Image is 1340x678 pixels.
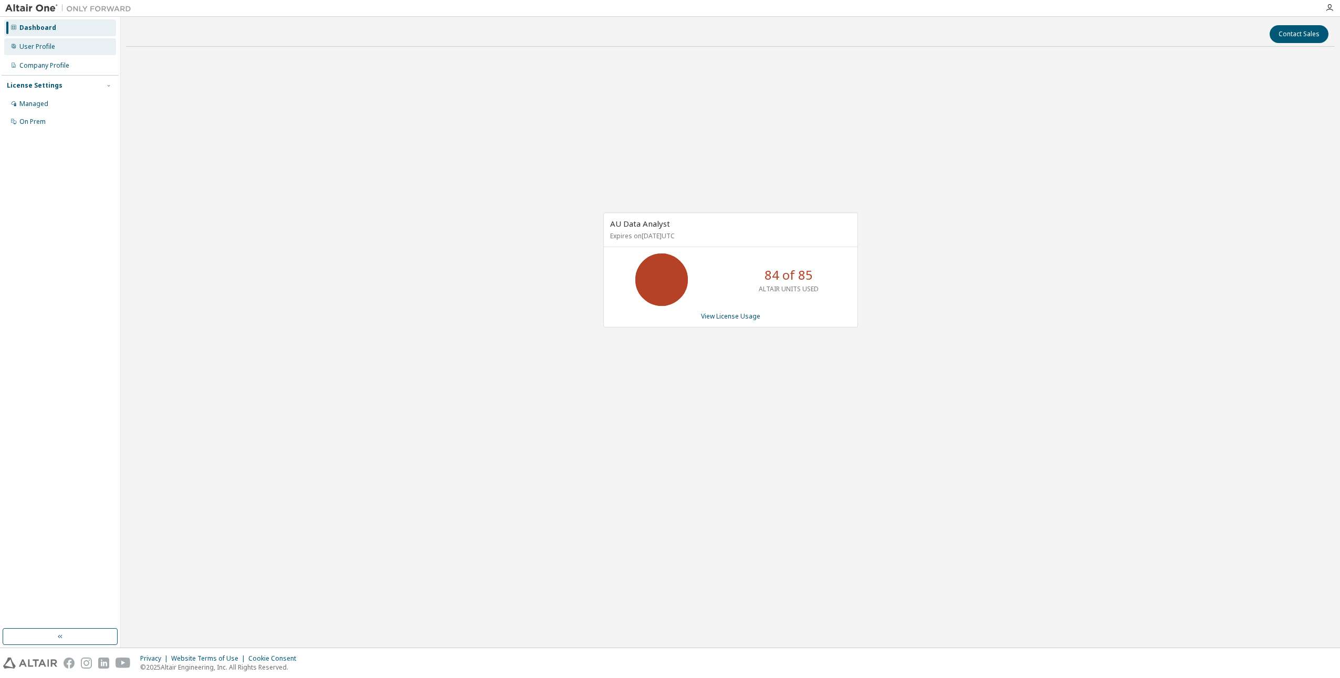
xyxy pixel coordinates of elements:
[98,658,109,669] img: linkedin.svg
[5,3,137,14] img: Altair One
[3,658,57,669] img: altair_logo.svg
[610,218,670,229] span: AU Data Analyst
[19,43,55,51] div: User Profile
[19,24,56,32] div: Dashboard
[116,658,131,669] img: youtube.svg
[759,284,819,293] p: ALTAIR UNITS USED
[81,658,92,669] img: instagram.svg
[171,654,248,663] div: Website Terms of Use
[1270,25,1328,43] button: Contact Sales
[19,61,69,70] div: Company Profile
[610,231,849,240] p: Expires on [DATE] UTC
[7,81,62,90] div: License Settings
[140,654,171,663] div: Privacy
[248,654,302,663] div: Cookie Consent
[19,118,46,126] div: On Prem
[701,312,760,321] a: View License Usage
[140,663,302,672] p: © 2025 Altair Engineering, Inc. All Rights Reserved.
[64,658,75,669] img: facebook.svg
[19,100,48,108] div: Managed
[765,266,813,284] p: 84 of 85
